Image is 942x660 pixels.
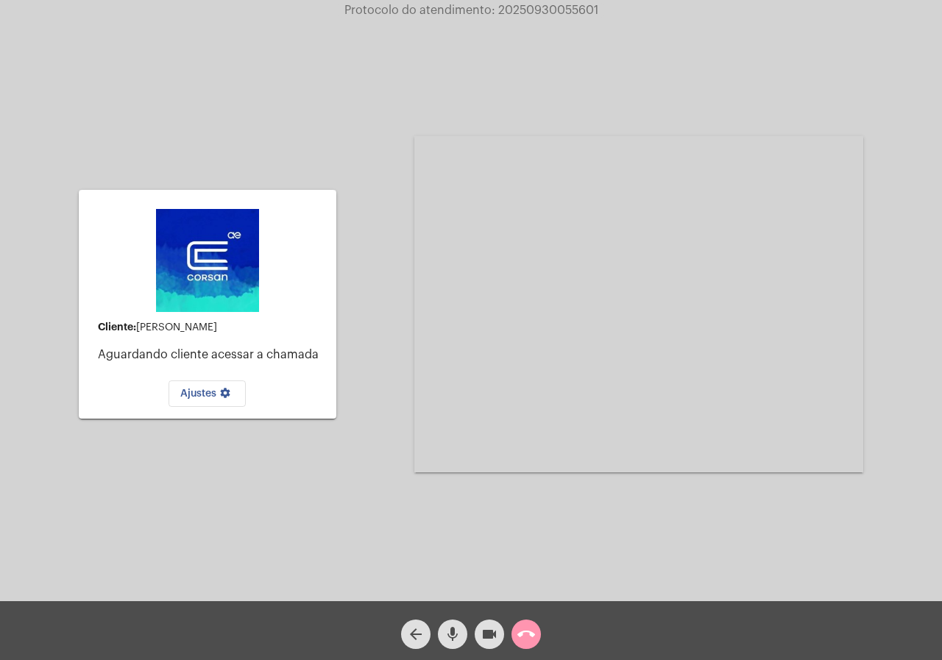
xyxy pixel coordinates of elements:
[169,380,246,407] button: Ajustes
[98,348,325,361] p: Aguardando cliente acessar a chamada
[444,625,461,643] mat-icon: mic
[98,322,136,332] strong: Cliente:
[180,388,234,399] span: Ajustes
[517,625,535,643] mat-icon: call_end
[156,209,259,312] img: d4669ae0-8c07-2337-4f67-34b0df7f5ae4.jpeg
[481,625,498,643] mat-icon: videocam
[344,4,598,16] span: Protocolo do atendimento: 20250930055601
[216,387,234,405] mat-icon: settings
[407,625,425,643] mat-icon: arrow_back
[98,322,325,333] div: [PERSON_NAME]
